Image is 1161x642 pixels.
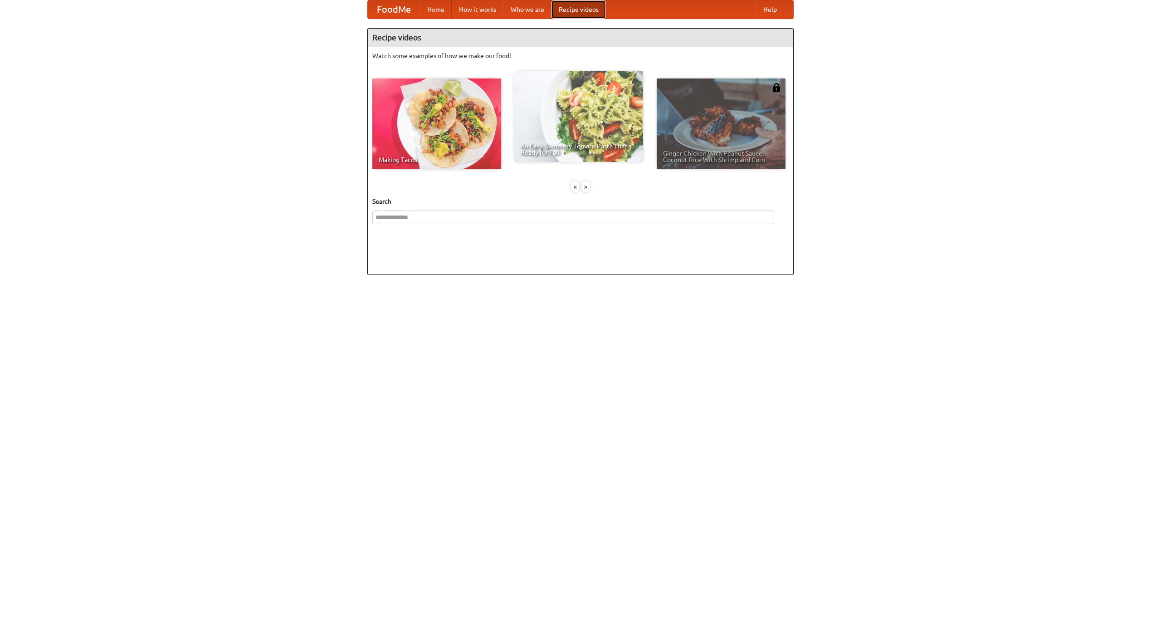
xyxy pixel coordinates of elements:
a: Help [756,0,784,19]
img: 483408.png [772,83,781,92]
h5: Search [372,197,789,206]
div: » [582,181,590,192]
div: « [571,181,579,192]
h4: Recipe videos [368,29,793,47]
a: Who we are [503,0,551,19]
p: Watch some examples of how we make our food! [372,51,789,60]
a: An Easy, Summery Tomato Pasta That's Ready for Fall [514,71,643,162]
span: An Easy, Summery Tomato Pasta That's Ready for Fall [521,143,637,156]
a: How it works [452,0,503,19]
span: Making Tacos [379,157,495,163]
a: Recipe videos [551,0,606,19]
a: Home [420,0,452,19]
a: Making Tacos [372,78,501,169]
a: FoodMe [368,0,420,19]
